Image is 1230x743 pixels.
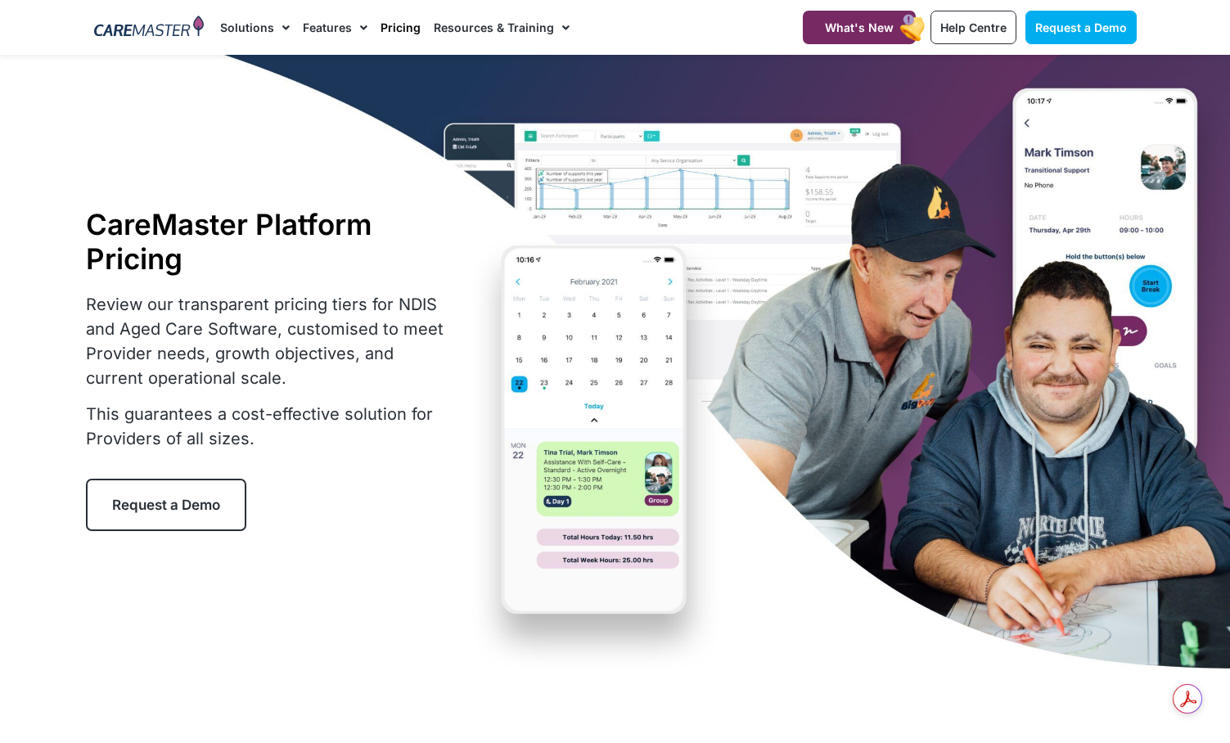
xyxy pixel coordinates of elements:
a: Request a Demo [1025,11,1137,44]
h1: CareMaster Platform Pricing [86,207,454,276]
span: Request a Demo [112,497,220,513]
img: CareMaster Logo [94,16,205,40]
span: Help Centre [940,20,1007,34]
p: Review our transparent pricing tiers for NDIS and Aged Care Software, customised to meet Provider... [86,292,454,390]
p: This guarantees a cost-effective solution for Providers of all sizes. [86,402,454,451]
a: Help Centre [930,11,1016,44]
span: What's New [825,20,894,34]
a: What's New [803,11,916,44]
span: Request a Demo [1035,20,1127,34]
a: Request a Demo [86,479,246,531]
